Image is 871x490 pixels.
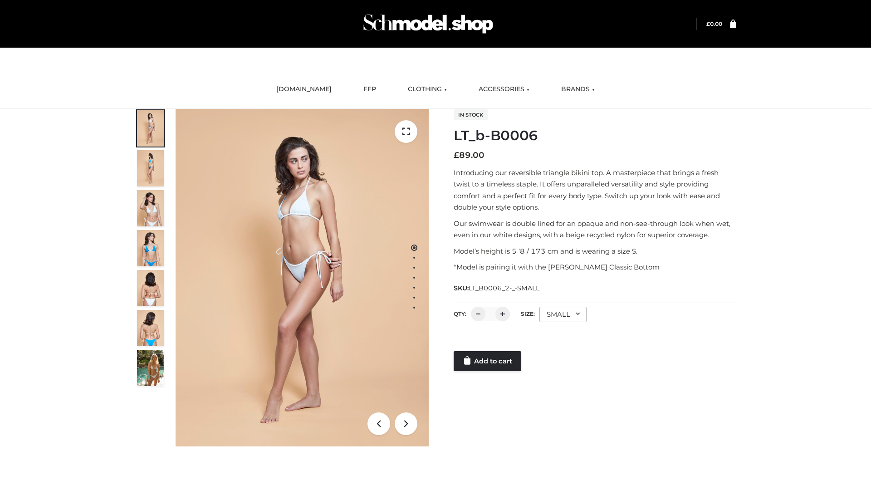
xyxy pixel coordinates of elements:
[706,20,710,27] span: £
[360,6,496,42] img: Schmodel Admin 964
[137,150,164,186] img: ArielClassicBikiniTop_CloudNine_AzureSky_OW114ECO_2-scaled.jpg
[454,351,521,371] a: Add to cart
[469,284,539,292] span: LT_B0006_2-_-SMALL
[706,20,722,27] a: £0.00
[554,79,602,99] a: BRANDS
[454,127,736,144] h1: LT_b-B0006
[357,79,383,99] a: FFP
[454,245,736,257] p: Model’s height is 5 ‘8 / 173 cm and is wearing a size S.
[706,20,722,27] bdi: 0.00
[401,79,454,99] a: CLOTHING
[454,150,459,160] span: £
[454,310,466,317] label: QTY:
[137,110,164,147] img: ArielClassicBikiniTop_CloudNine_AzureSky_OW114ECO_1-scaled.jpg
[269,79,338,99] a: [DOMAIN_NAME]
[454,167,736,213] p: Introducing our reversible triangle bikini top. A masterpiece that brings a fresh twist to a time...
[521,310,535,317] label: Size:
[454,218,736,241] p: Our swimwear is double lined for an opaque and non-see-through look when wet, even in our white d...
[454,261,736,273] p: *Model is pairing it with the [PERSON_NAME] Classic Bottom
[176,109,429,446] img: ArielClassicBikiniTop_CloudNine_AzureSky_OW114ECO_1
[137,350,164,386] img: Arieltop_CloudNine_AzureSky2.jpg
[137,270,164,306] img: ArielClassicBikiniTop_CloudNine_AzureSky_OW114ECO_7-scaled.jpg
[454,150,484,160] bdi: 89.00
[454,283,540,294] span: SKU:
[454,109,488,120] span: In stock
[472,79,536,99] a: ACCESSORIES
[539,307,587,322] div: SMALL
[137,230,164,266] img: ArielClassicBikiniTop_CloudNine_AzureSky_OW114ECO_4-scaled.jpg
[137,310,164,346] img: ArielClassicBikiniTop_CloudNine_AzureSky_OW114ECO_8-scaled.jpg
[137,190,164,226] img: ArielClassicBikiniTop_CloudNine_AzureSky_OW114ECO_3-scaled.jpg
